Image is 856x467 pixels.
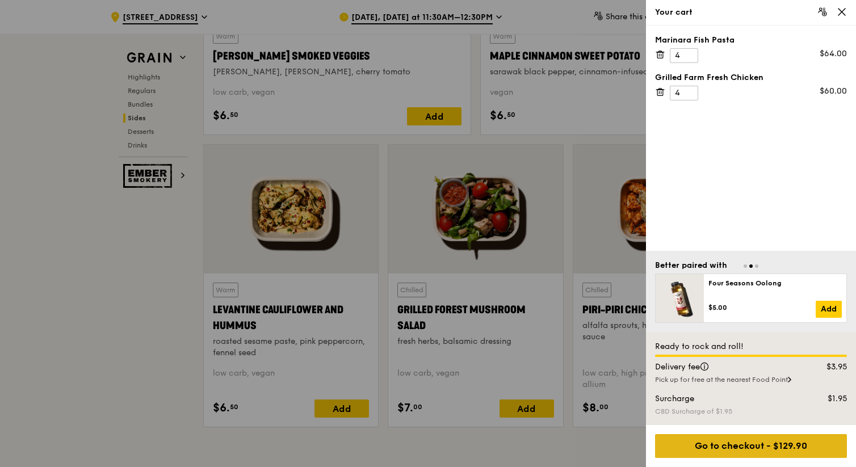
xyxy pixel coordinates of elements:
[816,301,842,318] a: Add
[755,264,758,268] span: Go to slide 3
[655,375,847,384] div: Pick up for free at the nearest Food Point
[749,264,753,268] span: Go to slide 2
[803,393,854,405] div: $1.95
[655,341,847,352] div: Ready to rock and roll!
[803,361,854,373] div: $3.95
[744,264,747,268] span: Go to slide 1
[648,393,803,405] div: Surcharge
[708,303,816,312] div: $5.00
[655,72,847,83] div: Grilled Farm Fresh Chicken
[648,361,803,373] div: Delivery fee
[820,48,847,60] div: $64.00
[655,7,847,18] div: Your cart
[655,260,727,271] div: Better paired with
[655,407,847,416] div: CBD Surcharge of $1.95
[708,279,842,288] div: Four Seasons Oolong
[655,35,847,46] div: Marinara Fish Pasta
[820,86,847,97] div: $60.00
[655,434,847,458] div: Go to checkout - $129.90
